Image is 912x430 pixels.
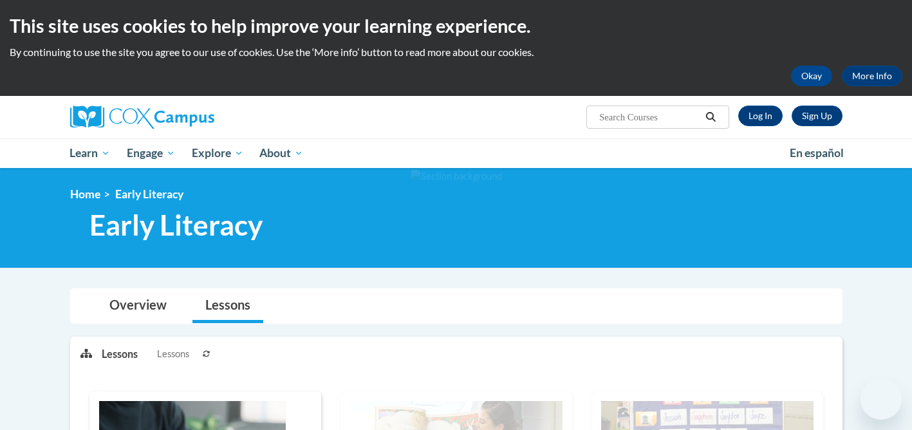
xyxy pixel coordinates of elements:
[792,106,842,126] a: Register
[861,379,902,420] iframe: Button to launch messaging window
[89,208,263,242] span: Early Literacy
[157,347,189,361] span: Lessons
[738,106,783,126] a: Log In
[115,187,183,201] span: Early Literacy
[842,66,902,86] a: More Info
[10,13,902,39] h2: This site uses cookies to help improve your learning experience.
[411,169,502,183] img: Section background
[192,289,263,323] a: Lessons
[118,138,183,168] a: Engage
[259,145,303,161] span: About
[251,138,312,168] a: About
[10,45,902,59] p: By continuing to use the site you agree to our use of cookies. Use the ‘More info’ button to read...
[70,106,315,129] a: Cox Campus
[781,140,852,167] a: En español
[791,66,832,86] button: Okay
[70,145,110,161] span: Learn
[70,106,214,129] img: Cox Campus
[51,138,862,168] div: Main menu
[70,187,100,201] a: Home
[102,347,138,361] p: Lessons
[790,146,844,160] span: En español
[62,138,119,168] a: Learn
[183,138,252,168] a: Explore
[97,289,180,323] a: Overview
[598,109,701,125] input: Search Courses
[127,145,175,161] span: Engage
[701,109,720,125] button: Search
[192,145,243,161] span: Explore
